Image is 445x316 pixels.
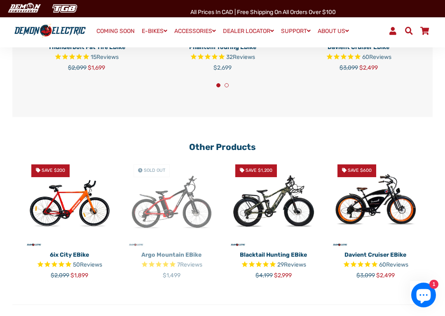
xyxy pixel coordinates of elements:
a: Argo Mountain eBike - Demon Electric Sold Out [127,158,217,248]
span: $2,699 [213,64,232,71]
span: $1,699 [88,64,105,71]
span: $1,499 [163,272,180,279]
p: Argo Mountain eBike [127,250,217,259]
span: Save $1,200 [246,168,272,173]
p: Davient Cruiser eBike [331,250,421,259]
a: DEALER LOCATOR [220,25,277,37]
span: Reviews [369,54,391,61]
span: Reviews [284,261,306,268]
a: 6ix City eBike - Demon Electric Save $200 [25,158,115,248]
h2: Other Products [25,142,420,152]
span: Rated 4.8 out of 5 stars 15 reviews [25,53,148,62]
p: 6ix City eBike [25,250,115,259]
img: TGB Canada [48,2,82,15]
span: Rated 4.8 out of 5 stars 50 reviews [25,260,115,270]
img: Argo Mountain eBike - Demon Electric [127,158,217,248]
span: Reviews [233,54,255,61]
a: Phantom Touring eBike Rated 4.8 out of 5 stars 32 reviews $2,699 [161,40,284,72]
span: 50 reviews [73,261,102,268]
a: Davient Cruiser eBike - Demon Electric Save $600 [331,158,421,248]
span: $3,099 [340,64,358,71]
span: Save $200 [42,168,65,173]
span: $3,099 [356,272,375,279]
inbox-online-store-chat: Shopify online store chat [409,283,438,309]
a: Argo Mountain eBike Rated 4.9 out of 5 stars 7 reviews $1,499 [127,248,217,280]
button: 2 of 2 [225,83,229,87]
img: Blacktail Hunting eBike - Demon Electric [229,158,319,248]
span: $1,899 [70,272,88,279]
a: Davient Cruiser eBike Rated 4.8 out of 5 stars 60 reviews $3,099 $2,499 [331,248,421,280]
span: 60 reviews [362,54,391,61]
span: Reviews [180,261,202,268]
span: Rated 4.8 out of 5 stars 60 reviews [297,53,420,62]
span: All Prices in CAD | Free shipping on all orders over $100 [190,9,336,16]
a: COMING SOON [94,26,138,37]
a: 6ix City eBike Rated 4.8 out of 5 stars 50 reviews $2,099 $1,899 [25,248,115,280]
a: ABOUT US [315,25,352,37]
span: 60 reviews [379,261,408,268]
img: Demon Electric logo [12,23,88,38]
a: ACCESSORIES [171,25,219,37]
img: 6ix City eBike - Demon Electric [25,158,115,248]
a: Davient Cruiser eBike Rated 4.8 out of 5 stars 60 reviews $3,099 $2,499 [297,40,420,72]
a: E-BIKES [139,25,170,37]
span: Reviews [96,54,119,61]
span: $2,099 [68,64,87,71]
span: Save $600 [348,168,372,173]
span: 15 reviews [91,54,119,61]
span: 32 reviews [226,54,255,61]
img: Demon Electric [4,2,44,15]
span: Reviews [80,261,102,268]
span: $2,499 [359,64,378,71]
a: Thunderbolt Fat Tire eBike Rated 4.8 out of 5 stars 15 reviews $2,099 $1,699 [25,40,148,72]
a: Blacktail Hunting eBike Rated 4.7 out of 5 stars 29 reviews $4,199 $2,999 [229,248,319,280]
img: Davient Cruiser eBike - Demon Electric [331,158,421,248]
a: SUPPORT [278,25,314,37]
span: Rated 4.8 out of 5 stars 60 reviews [331,260,421,270]
span: Rated 4.9 out of 5 stars 7 reviews [127,260,217,270]
span: Reviews [386,261,408,268]
span: Rated 4.7 out of 5 stars 29 reviews [229,260,319,270]
p: Blacktail Hunting eBike [229,250,319,259]
span: $2,099 [51,272,69,279]
span: Rated 4.8 out of 5 stars 32 reviews [161,53,284,62]
button: 1 of 2 [216,83,220,87]
span: $4,199 [255,272,273,279]
a: Blacktail Hunting eBike - Demon Electric Save $1,200 [229,158,319,248]
span: $2,499 [376,272,395,279]
span: 7 reviews [177,261,202,268]
span: $2,999 [274,272,292,279]
span: Sold Out [144,168,165,173]
span: 29 reviews [277,261,306,268]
